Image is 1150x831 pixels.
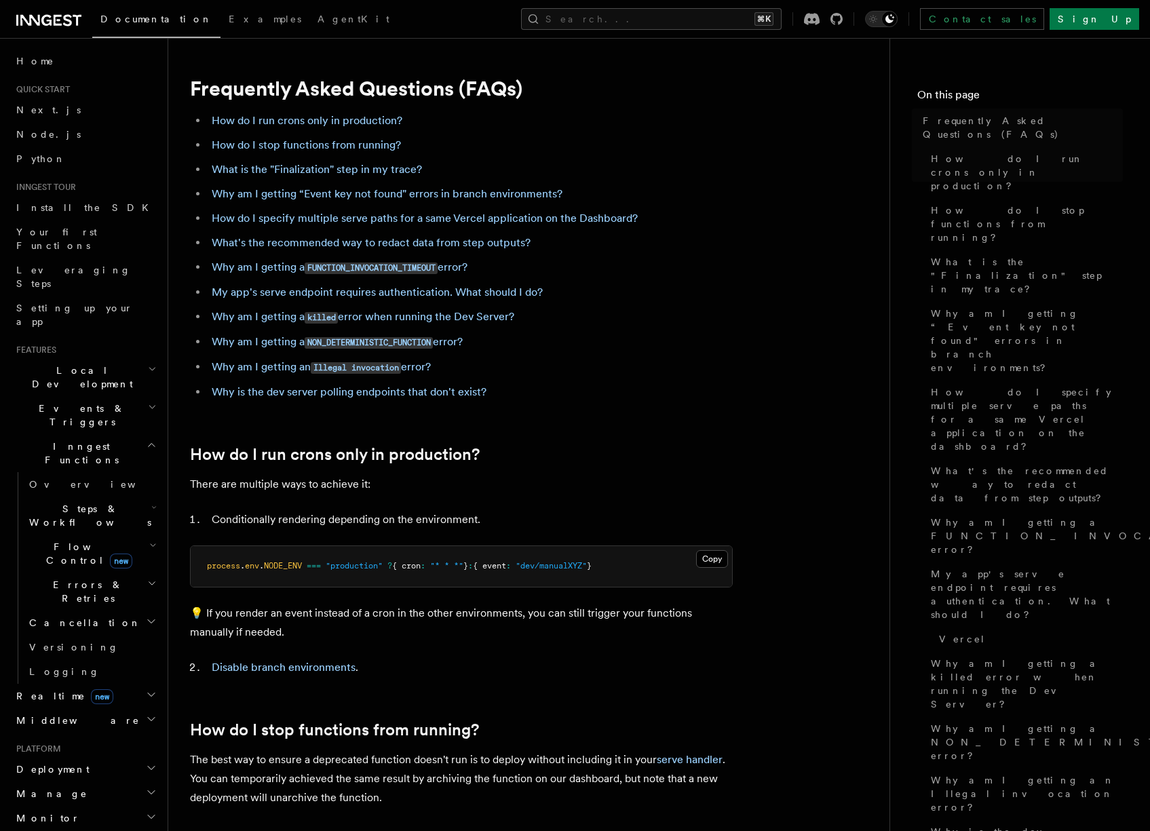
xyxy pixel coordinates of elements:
span: What's the recommended way to redact data from step outputs? [931,464,1123,505]
a: How do I stop functions from running? [190,720,479,739]
span: . [240,561,245,571]
div: Inngest Functions [11,472,159,684]
span: Platform [11,743,61,754]
span: Flow Control [24,540,149,567]
a: Documentation [92,4,221,38]
button: Local Development [11,358,159,396]
a: Next.js [11,98,159,122]
a: How do I run crons only in production? [925,147,1123,198]
span: Local Development [11,364,148,391]
button: Errors & Retries [24,573,159,611]
button: Manage [11,781,159,806]
code: NON_DETERMINISTIC_FUNCTION [305,337,433,349]
code: Illegal invocation [311,362,401,374]
span: : [421,561,425,571]
span: Why am I getting a killed error when running the Dev Server? [931,657,1123,711]
h4: On this page [917,87,1123,109]
span: process [207,561,240,571]
a: Why is the dev server polling endpoints that don't exist? [212,385,486,398]
span: Why am I getting “Event key not found" errors in branch environments? [931,307,1123,374]
a: How do I specify multiple serve paths for a same Vercel application on the Dashboard? [212,212,638,225]
li: . [208,658,733,677]
span: Home [16,54,54,68]
button: Realtimenew [11,684,159,708]
h1: Frequently Asked Questions (FAQs) [190,76,733,100]
a: Logging [24,659,159,684]
a: Disable branch environments [212,661,356,674]
span: Versioning [29,642,119,653]
span: === [307,561,321,571]
span: Cancellation [24,616,141,630]
button: Toggle dark mode [865,11,898,27]
li: Conditionally rendering depending on the environment. [208,510,733,529]
a: Versioning [24,635,159,659]
span: NODE_ENV [264,561,302,571]
a: Home [11,49,159,73]
button: Copy [696,550,728,568]
a: Why am I getting akillederror when running the Dev Server? [212,310,514,323]
button: Events & Triggers [11,396,159,434]
span: new [91,689,113,704]
span: Your first Functions [16,227,97,251]
a: Examples [221,4,309,37]
a: What is the "Finalization" step in my trace? [212,163,422,176]
a: Node.js [11,122,159,147]
span: Leveraging Steps [16,265,131,289]
span: My app's serve endpoint requires authentication. What should I do? [931,567,1123,621]
span: Setting up your app [16,303,133,327]
button: Deployment [11,757,159,781]
span: Python [16,153,66,164]
a: Sign Up [1050,8,1139,30]
a: My app's serve endpoint requires authentication. What should I do? [212,286,543,298]
a: What's the recommended way to redact data from step outputs? [212,236,531,249]
button: Search...⌘K [521,8,782,30]
span: Node.js [16,129,81,140]
span: env [245,561,259,571]
a: Why am I getting an Illegal invocation error? [925,768,1123,819]
a: Contact sales [920,8,1044,30]
a: Setting up your app [11,296,159,334]
span: Inngest tour [11,182,76,193]
a: What is the "Finalization" step in my trace? [925,250,1123,301]
a: Leveraging Steps [11,258,159,296]
a: How do I run crons only in production? [190,445,480,464]
a: What's the recommended way to redact data from step outputs? [925,459,1123,510]
span: { event [473,561,506,571]
button: Middleware [11,708,159,733]
span: Manage [11,787,88,800]
span: Frequently Asked Questions (FAQs) [923,114,1123,141]
a: Python [11,147,159,171]
span: Deployment [11,762,90,776]
code: killed [305,312,338,324]
a: How do I run crons only in production? [212,114,402,127]
span: Documentation [100,14,212,24]
span: Install the SDK [16,202,157,213]
p: The best way to ensure a deprecated function doesn't run is to deploy without including it in you... [190,750,733,807]
a: Why am I getting “Event key not found" errors in branch environments? [212,187,562,200]
span: Realtime [11,689,113,703]
kbd: ⌘K [754,12,773,26]
span: How do I specify multiple serve paths for a same Vercel application on the dashboard? [931,385,1123,453]
button: Steps & Workflows [24,497,159,535]
a: How do I specify multiple serve paths for a same Vercel application on the dashboard? [925,380,1123,459]
a: Overview [24,472,159,497]
a: Vercel [934,627,1123,651]
a: Why am I getting aFUNCTION_INVOCATION_TIMEOUTerror? [212,260,467,273]
a: How do I stop functions from running? [212,138,401,151]
span: Overview [29,479,169,490]
a: AgentKit [309,4,398,37]
span: Steps & Workflows [24,502,151,529]
code: FUNCTION_INVOCATION_TIMEOUT [305,263,438,274]
span: ? [387,561,392,571]
button: Flow Controlnew [24,535,159,573]
span: "production" [326,561,383,571]
span: Why am I getting an Illegal invocation error? [931,773,1123,814]
span: How do I run crons only in production? [931,152,1123,193]
span: Monitor [11,811,80,825]
span: new [110,554,132,568]
a: Why am I getting “Event key not found" errors in branch environments? [925,301,1123,380]
a: Your first Functions [11,220,159,258]
button: Inngest Functions [11,434,159,472]
span: "dev/manualXYZ" [516,561,587,571]
a: Install the SDK [11,195,159,220]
